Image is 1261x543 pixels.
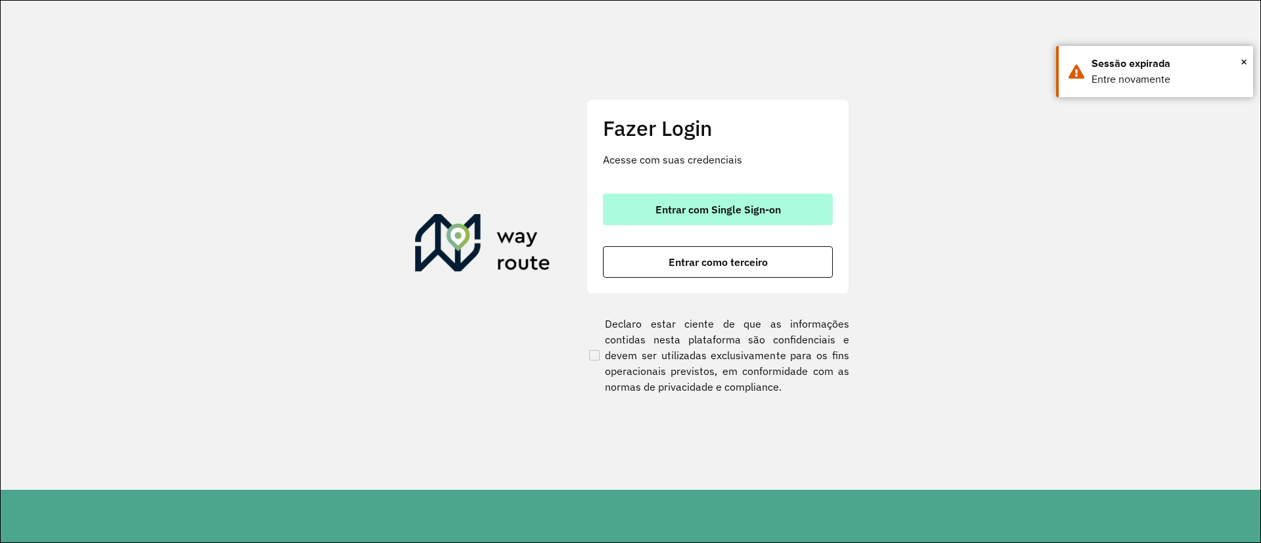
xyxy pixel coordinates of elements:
[603,246,833,278] button: button
[1092,56,1243,72] div: Sessão expirada
[1092,72,1243,87] div: Entre novamente
[586,316,849,395] label: Declaro estar ciente de que as informações contidas nesta plataforma são confidenciais e devem se...
[1241,52,1247,72] button: Close
[603,194,833,225] button: button
[603,152,833,167] p: Acesse com suas credenciais
[603,116,833,141] h2: Fazer Login
[415,214,550,277] img: Roteirizador AmbevTech
[655,204,781,215] span: Entrar com Single Sign-on
[1241,52,1247,72] span: ×
[669,257,768,267] span: Entrar como terceiro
